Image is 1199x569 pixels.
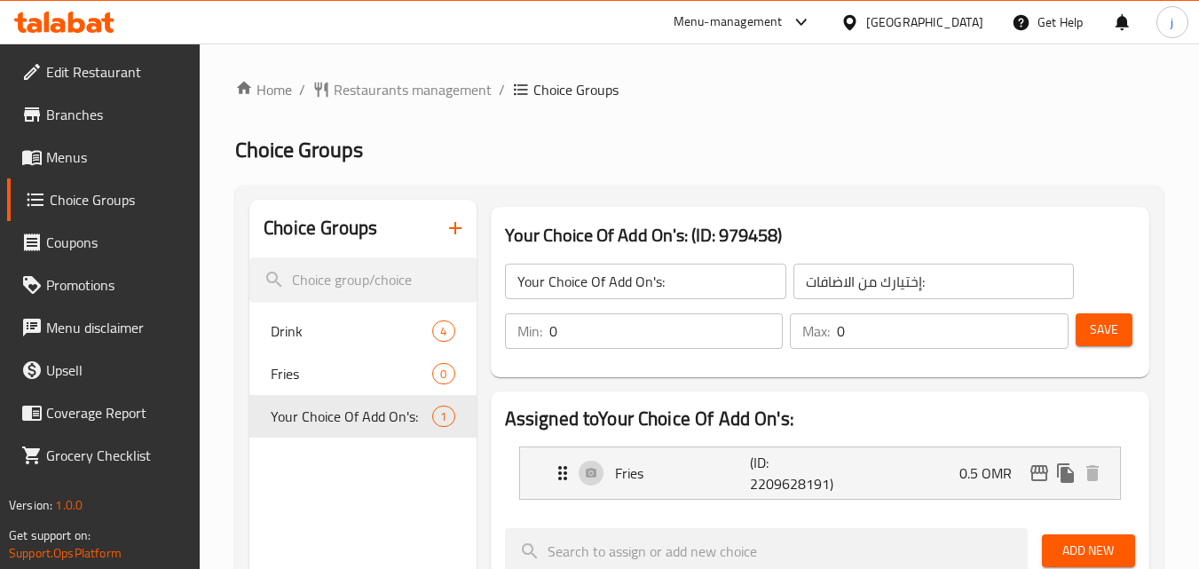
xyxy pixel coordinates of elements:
[750,452,840,494] p: (ID: 2209628191)
[1053,460,1079,486] button: duplicate
[505,406,1135,432] h2: Assigned to Your Choice Of Add On's:
[271,363,432,384] span: Fries
[432,320,454,342] div: Choices
[7,51,201,93] a: Edit Restaurant
[1042,534,1135,567] button: Add New
[249,257,476,303] input: search
[299,79,305,100] li: /
[249,395,476,438] div: Your Choice Of Add On's:1
[55,494,83,517] span: 1.0.0
[46,232,186,253] span: Coupons
[271,406,432,427] span: Your Choice Of Add On's:
[520,447,1120,499] div: Expand
[433,408,454,425] span: 1
[235,79,1164,100] nav: breadcrumb
[432,363,454,384] div: Choices
[517,320,542,342] p: Min:
[1026,460,1053,486] button: edit
[505,439,1135,507] li: Expand
[866,12,983,32] div: [GEOGRAPHIC_DATA]
[9,494,52,517] span: Version:
[264,215,377,241] h2: Choice Groups
[235,130,363,170] span: Choice Groups
[46,104,186,125] span: Branches
[7,136,201,178] a: Menus
[249,352,476,395] div: Fries0
[46,445,186,466] span: Grocery Checklist
[7,221,201,264] a: Coupons
[959,462,1026,484] p: 0.5 OMR
[1171,12,1173,32] span: j
[249,310,476,352] div: Drink4
[46,146,186,168] span: Menus
[46,402,186,423] span: Coverage Report
[1079,460,1106,486] button: delete
[802,320,830,342] p: Max:
[312,79,492,100] a: Restaurants management
[7,434,201,477] a: Grocery Checklist
[1076,313,1132,346] button: Save
[7,349,201,391] a: Upsell
[7,93,201,136] a: Branches
[533,79,619,100] span: Choice Groups
[615,462,751,484] p: Fries
[433,323,454,340] span: 4
[674,12,783,33] div: Menu-management
[334,79,492,100] span: Restaurants management
[499,79,505,100] li: /
[9,541,122,565] a: Support.OpsPlatform
[7,264,201,306] a: Promotions
[271,320,432,342] span: Drink
[505,221,1135,249] h3: Your Choice Of Add On's: (ID: 979458)
[7,178,201,221] a: Choice Groups
[1090,319,1118,341] span: Save
[46,360,186,381] span: Upsell
[433,366,454,383] span: 0
[235,79,292,100] a: Home
[1056,540,1121,562] span: Add New
[7,306,201,349] a: Menu disclaimer
[7,391,201,434] a: Coverage Report
[9,524,91,547] span: Get support on:
[46,61,186,83] span: Edit Restaurant
[46,274,186,296] span: Promotions
[50,189,186,210] span: Choice Groups
[46,317,186,338] span: Menu disclaimer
